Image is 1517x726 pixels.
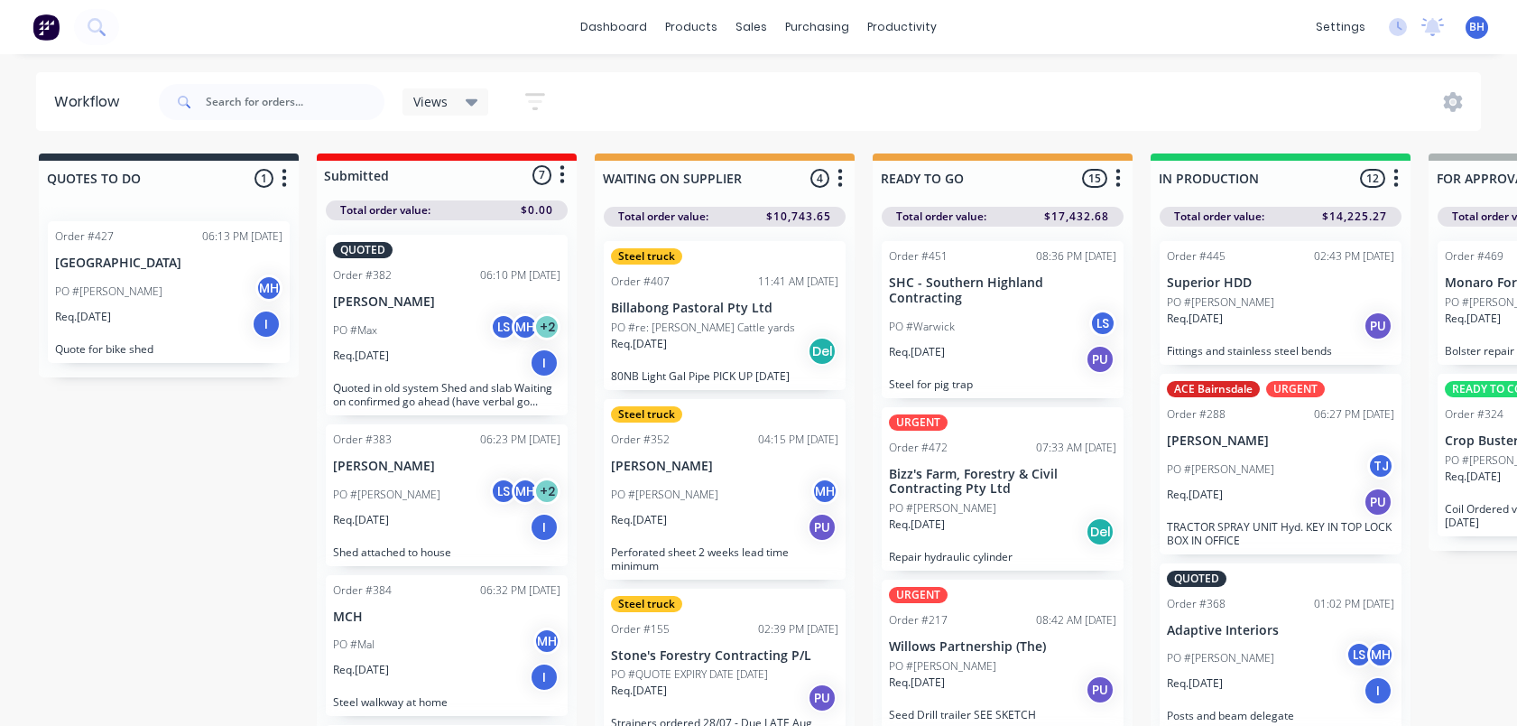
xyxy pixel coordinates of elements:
[1364,676,1392,705] div: I
[333,582,392,599] div: Order #384
[611,274,670,290] div: Order #407
[1445,248,1503,265] div: Order #469
[611,320,795,336] p: PO #re: [PERSON_NAME] Cattle yards
[333,459,560,474] p: [PERSON_NAME]
[333,637,375,653] p: PO #Mal
[1167,487,1223,503] p: Req. [DATE]
[611,369,838,383] p: 80NB Light Gal Pipe PICK UP [DATE]
[1167,311,1223,327] p: Req. [DATE]
[889,587,948,603] div: URGENT
[889,612,948,628] div: Order #217
[55,342,282,356] p: Quote for bike shed
[611,406,682,423] div: Steel truck
[1167,675,1223,692] p: Req. [DATE]
[340,202,430,219] span: Total order value:
[333,267,392,284] div: Order #382
[490,313,517,340] div: LS
[1044,209,1109,225] span: $17,432.68
[611,648,838,664] p: Stone's Forestry Contracting P/L
[571,14,656,41] a: dashboard
[776,14,858,41] div: purchasing
[521,202,553,219] span: $0.00
[611,487,718,503] p: PO #[PERSON_NAME]
[1160,241,1401,365] div: Order #44502:43 PM [DATE]Superior HDDPO #[PERSON_NAME]Req.[DATE]PUFittings and stainless steel bends
[808,337,837,366] div: Del
[55,309,111,325] p: Req. [DATE]
[604,241,846,390] div: Steel truckOrder #40711:41 AM [DATE]Billabong Pastoral Pty LtdPO #re: [PERSON_NAME] Cattle yardsR...
[1266,381,1325,397] div: URGENT
[889,675,945,691] p: Req. [DATE]
[512,313,539,340] div: MH
[618,209,708,225] span: Total order value:
[533,478,560,505] div: + 2
[889,467,1116,498] p: Bizz's Farm, Forestry & Civil Contracting Pty Ltd
[889,658,996,675] p: PO #[PERSON_NAME]
[758,274,838,290] div: 11:41 AM [DATE]
[333,512,389,528] p: Req. [DATE]
[530,349,559,377] div: I
[758,432,838,448] div: 04:15 PM [DATE]
[611,301,838,316] p: Billabong Pastoral Pty Ltd
[326,235,568,415] div: QUOTEDOrder #38206:10 PM [DATE][PERSON_NAME]PO #MaxLSMH+2Req.[DATE]IQuoted in old system Shed and...
[252,310,281,339] div: I
[1167,294,1274,311] p: PO #[PERSON_NAME]
[326,575,568,717] div: Order #38406:32 PM [DATE]MCHPO #MalMHReq.[DATE]ISteel walkway at home
[604,399,846,580] div: Steel truckOrder #35204:15 PM [DATE][PERSON_NAME]PO #[PERSON_NAME]MHReq.[DATE]PUPerforated sheet ...
[1314,596,1394,612] div: 01:02 PM [DATE]
[726,14,776,41] div: sales
[206,84,384,120] input: Search for orders...
[333,322,377,339] p: PO #Max
[1167,344,1394,358] p: Fittings and stainless steel bends
[808,684,837,712] div: PU
[611,545,838,572] p: Perforated sheet 2 weeks lead time minimum
[1167,596,1226,612] div: Order #368
[811,478,838,505] div: MH
[480,582,560,599] div: 06:32 PM [DATE]
[656,14,726,41] div: products
[1086,517,1115,546] div: Del
[889,414,948,431] div: URGENT
[889,344,945,360] p: Req. [DATE]
[490,478,517,505] div: LS
[54,91,128,113] div: Workflow
[1314,406,1394,423] div: 06:27 PM [DATE]
[32,14,60,41] img: Factory
[1167,709,1394,722] p: Posts and beam delegate
[611,512,667,528] p: Req. [DATE]
[611,336,667,352] p: Req. [DATE]
[530,513,559,542] div: I
[1036,248,1116,265] div: 08:36 PM [DATE]
[333,381,560,408] p: Quoted in old system Shed and slab Waiting on confirmed go ahead (have verbal go ahead from [PERS...
[530,663,559,692] div: I
[1445,469,1501,485] p: Req. [DATE]
[1367,641,1394,668] div: MH
[611,666,768,683] p: PO #QUOTE EXPIRY DATE [DATE]
[1160,374,1401,554] div: ACE BairnsdaleURGENTOrder #28806:27 PM [DATE][PERSON_NAME]PO #[PERSON_NAME]TJReq.[DATE]PUTRACTOR ...
[333,662,389,678] p: Req. [DATE]
[55,228,114,245] div: Order #427
[333,487,440,503] p: PO #[PERSON_NAME]
[766,209,831,225] span: $10,743.65
[55,256,282,271] p: [GEOGRAPHIC_DATA]
[1167,650,1274,666] p: PO #[PERSON_NAME]
[758,621,838,638] div: 02:39 PM [DATE]
[333,610,560,625] p: MCH
[480,267,560,284] div: 06:10 PM [DATE]
[1086,675,1115,704] div: PU
[889,275,1116,306] p: SHC - Southern Highland Contracting
[333,242,393,258] div: QUOTED
[808,513,837,542] div: PU
[202,228,282,245] div: 06:13 PM [DATE]
[896,209,986,225] span: Total order value:
[1322,209,1387,225] span: $14,225.27
[1364,312,1392,340] div: PU
[889,708,1116,721] p: Seed Drill trailer SEE SKETCH
[1089,310,1116,337] div: LS
[333,348,389,364] p: Req. [DATE]
[889,517,945,533] p: Req. [DATE]
[611,459,838,474] p: [PERSON_NAME]
[1167,520,1394,547] p: TRACTOR SPRAY UNIT Hyd. KEY IN TOP LOCK BOX IN OFFICE
[882,241,1124,398] div: Order #45108:36 PM [DATE]SHC - Southern Highland ContractingPO #WarwickLSReq.[DATE]PUSteel for pi...
[333,545,560,559] p: Shed attached to house
[1167,433,1394,449] p: [PERSON_NAME]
